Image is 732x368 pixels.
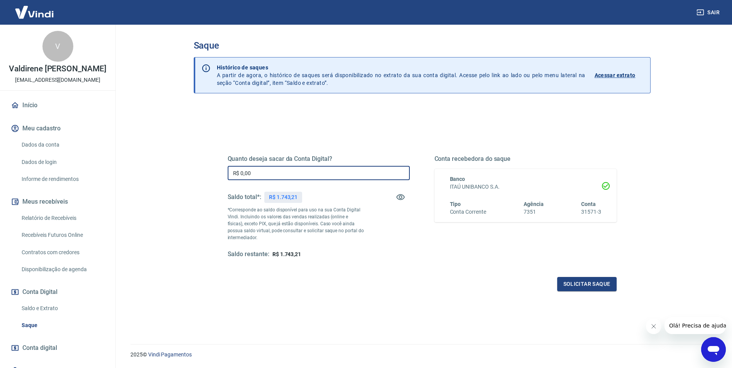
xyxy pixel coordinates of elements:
p: Valdirene [PERSON_NAME] [9,65,107,73]
a: Vindi Pagamentos [148,351,192,358]
p: Histórico de saques [217,64,585,71]
span: Conta [581,201,596,207]
a: Dados da conta [19,137,106,153]
iframe: Mensagem da empresa [664,317,726,334]
span: Banco [450,176,465,182]
h6: Conta Corrente [450,208,486,216]
iframe: Fechar mensagem [646,319,661,334]
span: Conta digital [22,343,57,353]
h3: Saque [194,40,651,51]
a: Saldo e Extrato [19,300,106,316]
h6: 31571-3 [581,208,601,216]
p: *Corresponde ao saldo disponível para uso na sua Conta Digital Vindi. Incluindo os valores das ve... [228,206,364,241]
span: R$ 1.743,21 [272,251,301,257]
a: Informe de rendimentos [19,171,106,187]
h5: Quanto deseja sacar da Conta Digital? [228,155,410,163]
span: Tipo [450,201,461,207]
p: A partir de agora, o histórico de saques será disponibilizado no extrato da sua conta digital. Ac... [217,64,585,87]
button: Solicitar saque [557,277,617,291]
a: Relatório de Recebíveis [19,210,106,226]
button: Meus recebíveis [9,193,106,210]
p: [EMAIL_ADDRESS][DOMAIN_NAME] [15,76,100,84]
h5: Conta recebedora do saque [434,155,617,163]
p: Acessar extrato [595,71,636,79]
a: Contratos com credores [19,245,106,260]
iframe: Botão para abrir a janela de mensagens [701,337,726,362]
button: Meu cadastro [9,120,106,137]
span: Olá! Precisa de ajuda? [5,5,65,12]
a: Conta digital [9,339,106,356]
button: Conta Digital [9,284,106,300]
h6: ITAÚ UNIBANCO S.A. [450,183,601,191]
div: V [42,31,73,62]
a: Disponibilização de agenda [19,262,106,277]
h5: Saldo restante: [228,250,269,258]
a: Recebíveis Futuros Online [19,227,106,243]
p: 2025 © [130,351,713,359]
p: R$ 1.743,21 [269,193,298,201]
a: Acessar extrato [595,64,644,87]
a: Saque [19,317,106,333]
a: Dados de login [19,154,106,170]
h5: Saldo total*: [228,193,261,201]
h6: 7351 [524,208,544,216]
a: Início [9,97,106,114]
span: Agência [524,201,544,207]
img: Vindi [9,0,59,24]
button: Sair [695,5,723,20]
